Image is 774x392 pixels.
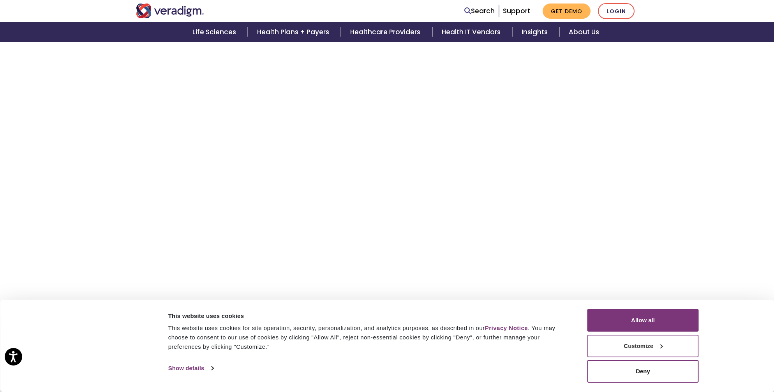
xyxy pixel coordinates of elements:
a: Support [503,6,530,16]
iframe: Drift Chat Widget [735,353,765,383]
a: Health IT Vendors [432,22,512,42]
button: Deny [587,360,699,383]
button: Customize [587,335,699,357]
a: Healthcare Providers [341,22,432,42]
a: Search [464,6,495,16]
a: About Us [559,22,608,42]
a: Get Demo [543,4,591,19]
a: Life Sciences [183,22,248,42]
a: Health Plans + Payers [248,22,341,42]
div: This website uses cookies for site operation, security, personalization, and analytics purposes, ... [168,323,570,351]
button: Allow all [587,309,699,332]
a: Show details [168,362,213,374]
a: Login [598,3,635,19]
div: This website uses cookies [168,311,570,321]
img: Veradigm logo [136,4,204,18]
a: Insights [512,22,559,42]
a: Privacy Notice [485,325,528,331]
